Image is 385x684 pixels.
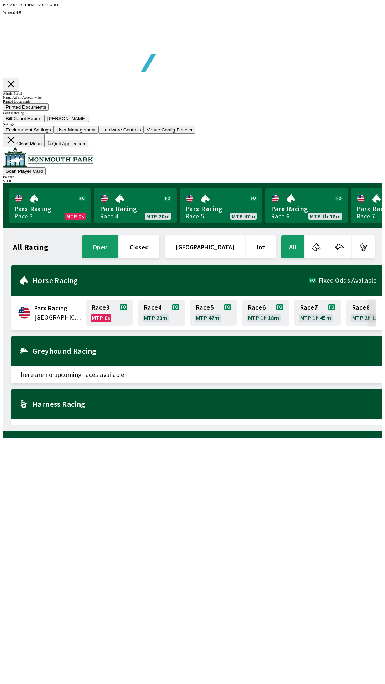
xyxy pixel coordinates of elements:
[352,305,370,310] span: Race 8
[100,204,171,213] span: Parx Racing
[138,300,185,326] a: Race4MTP 20m
[319,278,376,283] span: Fixed Odds Available
[11,419,382,436] span: There are no upcoming races available.
[196,305,214,310] span: Race 5
[3,134,45,147] button: Close Menu
[190,300,237,326] a: Race5MTP 47m
[3,111,382,115] div: Cash Handling
[19,3,59,7] span: PYJT-JEMR-KOOR-WHFE
[3,115,45,122] button: Bill Count Report
[265,188,348,223] a: Parx RacingRace 6MTP 1h 18m
[246,235,276,258] button: Int
[281,235,304,258] button: All
[66,213,84,219] span: MTP 0s
[34,313,82,322] span: United States
[3,179,382,183] div: $ 0.00
[271,204,342,213] span: Parx Racing
[98,126,144,134] button: Hardware Controls
[300,315,331,321] span: MTP 1h 45m
[3,103,49,111] button: Printed Documents
[144,305,161,310] span: Race 4
[196,315,220,321] span: MTP 47m
[3,92,382,95] div: Admin Portal
[165,235,245,258] button: [GEOGRAPHIC_DATA]
[11,366,382,383] span: There are no upcoming races available.
[3,167,46,175] button: Scan Player Card
[45,115,89,122] button: [PERSON_NAME]
[242,300,289,326] a: Race6MTP 1h 18m
[100,213,118,219] div: Race 4
[3,147,93,167] img: venue logo
[94,188,177,223] a: Parx RacingRace 4MTP 20m
[32,401,376,407] h2: Harness Racing
[3,95,382,99] div: Name: Admin Access: write
[92,315,110,321] span: MTP 0s
[3,99,382,103] div: Printed Documents
[54,126,99,134] button: User Management
[119,235,159,258] button: closed
[144,315,168,321] span: MTP 20m
[9,188,91,223] a: Parx RacingRace 3MTP 0s
[3,126,54,134] button: Environment Settings
[271,213,289,219] div: Race 6
[45,140,88,147] button: Quit Application
[3,175,382,179] div: Balance
[32,278,309,283] h2: Horse Racing
[14,204,86,213] span: Parx Racing
[248,315,279,321] span: MTP 1h 18m
[19,14,224,89] img: global tote logo
[82,235,118,258] button: open
[310,213,341,219] span: MTP 1h 18m
[86,300,133,326] a: Race3MTP 0s
[356,213,375,219] div: Race 7
[34,304,82,313] span: Parx Racing
[294,300,341,326] a: Race7MTP 1h 45m
[352,315,383,321] span: MTP 2h 12m
[3,3,382,7] div: Public ID:
[14,213,33,219] div: Race 3
[3,122,382,126] div: Settings
[185,213,204,219] div: Race 5
[232,213,255,219] span: MTP 47m
[300,305,318,310] span: Race 7
[180,188,262,223] a: Parx RacingRace 5MTP 47m
[3,10,382,14] div: Version 1.4.0
[185,204,257,213] span: Parx Racing
[248,305,266,310] span: Race 6
[144,126,195,134] button: Venue Config Fetcher
[146,213,170,219] span: MTP 20m
[13,244,48,250] h1: All Racing
[32,348,376,354] h2: Greyhound Racing
[92,305,109,310] span: Race 3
